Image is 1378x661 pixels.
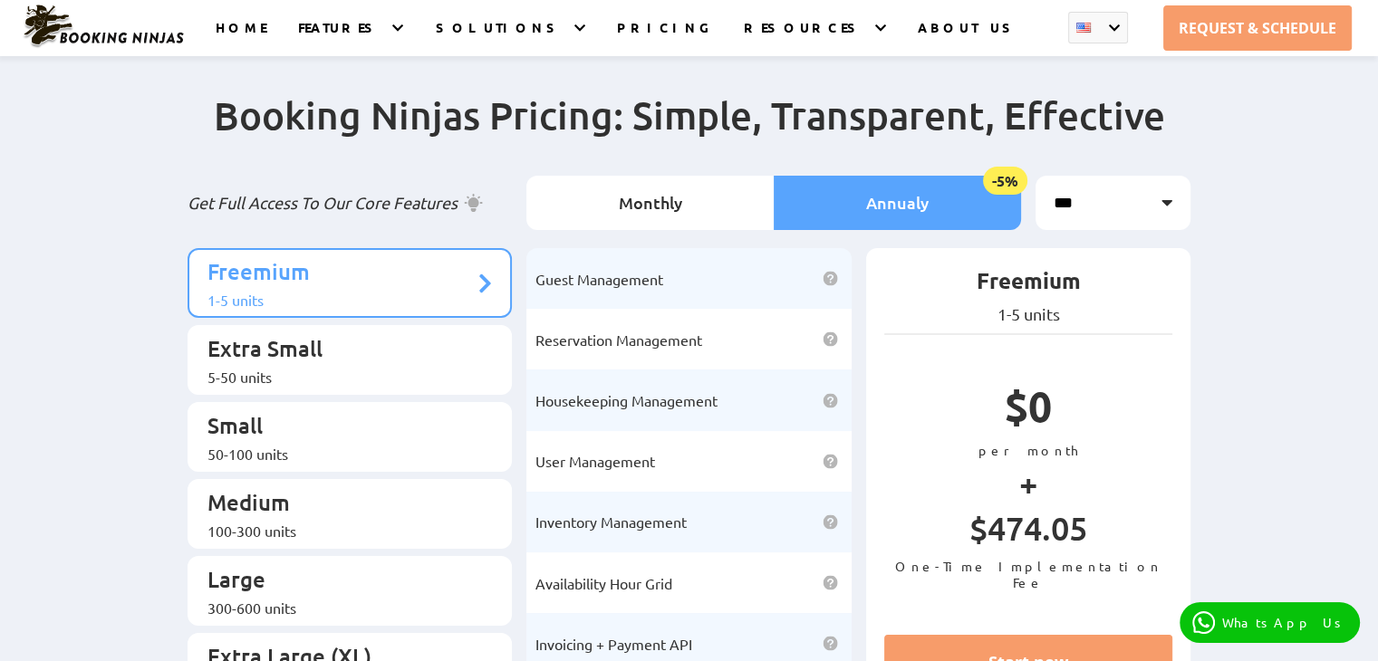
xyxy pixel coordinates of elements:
[436,19,563,56] a: SOLUTIONS
[535,270,663,288] span: Guest Management
[823,514,838,530] img: help icon
[207,368,475,386] div: 5-50 units
[207,565,475,599] p: Large
[1180,602,1360,643] a: WhatsApp Us
[298,19,381,56] a: FEATURES
[823,575,838,590] img: help icon
[526,176,774,230] li: Monthly
[823,636,838,651] img: help icon
[983,167,1027,195] span: -5%
[535,391,718,409] span: Housekeeping Management
[823,393,838,408] img: help icon
[884,558,1173,590] p: One-Time Implementation Fee
[207,488,475,522] p: Medium
[884,508,1173,558] p: $474.05
[535,635,692,653] span: Invoicing + Payment API
[216,19,266,56] a: HOME
[823,331,838,347] img: help icon
[207,291,475,309] div: 1-5 units
[535,513,687,531] span: Inventory Management
[918,19,1018,56] a: ABOUT US
[535,452,655,470] span: User Management
[884,304,1173,324] p: 1-5 units
[188,192,513,214] p: Get Full Access To Our Core Features
[884,379,1173,442] p: $0
[1222,615,1347,630] p: WhatsApp Us
[207,257,475,291] p: Freemium
[535,574,672,592] span: Availability Hour Grid
[744,19,862,56] a: RESOURCES
[617,19,712,56] a: PRICING
[823,271,838,286] img: help icon
[188,91,1191,176] h2: Booking Ninjas Pricing: Simple, Transparent, Effective
[207,599,475,617] div: 300-600 units
[823,454,838,469] img: help icon
[207,445,475,463] div: 50-100 units
[207,334,475,368] p: Extra Small
[207,411,475,445] p: Small
[535,330,702,349] span: Reservation Management
[884,458,1173,508] p: +
[884,442,1173,458] p: per month
[774,176,1021,230] li: Annualy
[884,266,1173,304] p: Freemium
[207,522,475,540] div: 100-300 units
